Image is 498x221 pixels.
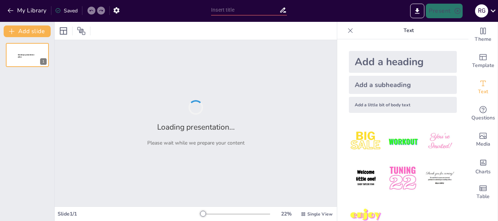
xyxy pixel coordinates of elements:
div: Add a table [468,179,498,205]
button: Export to PowerPoint [410,4,424,18]
button: Present [426,4,462,18]
div: Add a subheading [349,76,457,94]
div: Add charts and graphs [468,153,498,179]
span: Position [77,27,86,35]
p: Text [356,22,461,39]
span: Charts [475,168,491,176]
img: 6.jpeg [423,161,457,195]
span: Questions [471,114,495,122]
span: Template [472,62,494,70]
div: R G [475,4,488,17]
div: Add ready made slides [468,48,498,74]
div: Get real-time input from your audience [468,100,498,127]
div: Add images, graphics, shapes or video [468,127,498,153]
div: Slide 1 / 1 [58,210,200,217]
button: R G [475,4,488,18]
span: Table [476,193,490,201]
span: Text [478,88,488,96]
span: Media [476,140,490,148]
button: Add slide [4,25,51,37]
div: Add a little bit of body text [349,97,457,113]
h2: Loading presentation... [157,122,235,132]
img: 1.jpeg [349,125,383,158]
div: Add a heading [349,51,457,73]
div: Saved [55,7,78,14]
div: Add text boxes [468,74,498,100]
p: Please wait while we prepare your content [147,139,245,146]
div: Layout [58,25,69,37]
input: Insert title [211,5,279,15]
div: 1 [6,43,49,67]
img: 4.jpeg [349,161,383,195]
div: Change the overall theme [468,22,498,48]
img: 5.jpeg [386,161,420,195]
button: My Library [5,5,50,16]
img: 3.jpeg [423,125,457,158]
img: 2.jpeg [386,125,420,158]
div: 1 [40,58,47,65]
span: Theme [475,35,491,43]
div: 22 % [277,210,295,217]
span: Sendsteps presentation editor [18,54,34,58]
span: Single View [307,211,332,217]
